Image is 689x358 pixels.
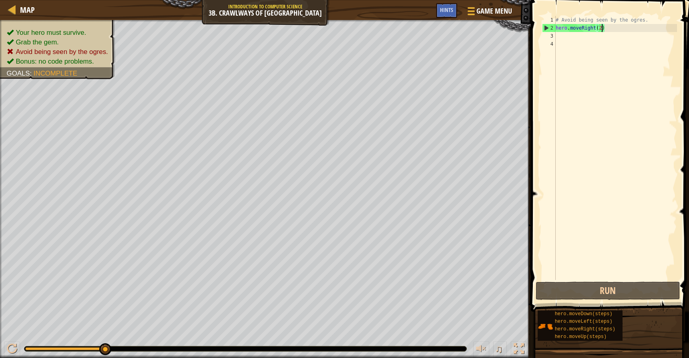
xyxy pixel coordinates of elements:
span: : [30,70,34,77]
div: 2 [542,24,556,32]
div: 4 [542,40,556,48]
li: Grab the gem. [7,37,108,47]
button: Game Menu [461,3,517,22]
span: Your hero must survive. [16,29,86,36]
img: portrait.png [538,319,553,334]
span: Goals [7,70,30,77]
li: Avoid being seen by the ogres. [7,47,108,56]
span: hero.moveUp(steps) [555,334,607,340]
span: Hints [440,6,453,14]
button: ⌘ + P: Play [4,342,20,358]
div: 3 [542,32,556,40]
span: Game Menu [476,6,512,16]
li: Bonus: no code problems. [7,56,108,66]
button: Toggle fullscreen [511,342,527,358]
a: Map [16,4,35,15]
span: ♫ [495,343,503,355]
span: Incomplete [34,70,77,77]
span: Bonus: no code problems. [16,58,94,65]
span: hero.moveRight(steps) [555,326,615,332]
button: ♫ [493,342,507,358]
span: Map [20,4,35,15]
button: Run [536,282,680,300]
span: hero.moveDown(steps) [555,311,613,317]
span: hero.moveLeft(steps) [555,319,613,324]
li: Your hero must survive. [7,28,108,37]
button: Adjust volume [473,342,489,358]
div: 1 [542,16,556,24]
span: Grab the gem. [16,38,58,46]
span: Avoid being seen by the ogres. [16,48,108,56]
